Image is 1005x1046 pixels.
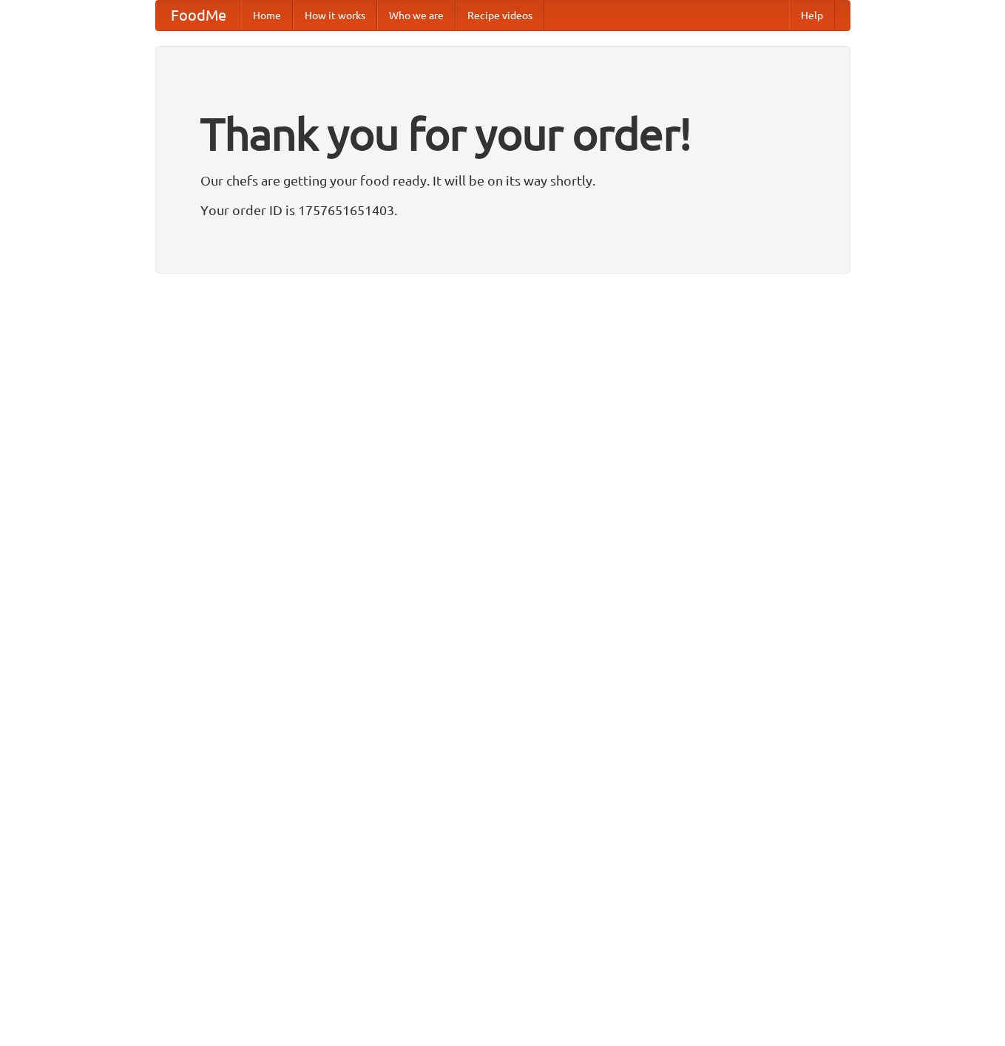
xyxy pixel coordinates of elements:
a: FoodMe [156,1,241,30]
a: Home [241,1,293,30]
a: How it works [293,1,377,30]
h1: Thank you for your order! [200,98,805,169]
p: Our chefs are getting your food ready. It will be on its way shortly. [200,169,805,191]
a: Help [789,1,835,30]
p: Your order ID is 1757651651403. [200,199,805,221]
a: Who we are [377,1,456,30]
a: Recipe videos [456,1,544,30]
